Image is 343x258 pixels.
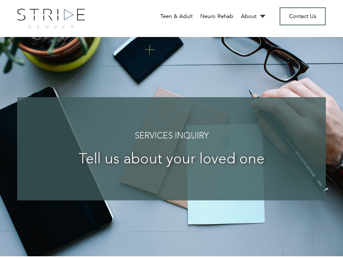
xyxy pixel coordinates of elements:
a: Teen & Adult [160,12,193,20]
a: Contact Us [280,7,326,25]
img: logo.png [17,9,85,28]
h3: Tell us about your loved one [34,152,309,168]
a: About [241,12,267,20]
h4: Services Inquiry [34,132,309,141]
a: Neuro Rehab [200,12,233,20]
